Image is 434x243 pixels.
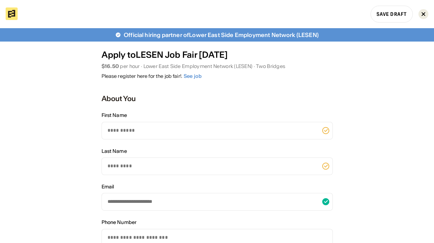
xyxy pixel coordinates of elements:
[102,219,137,226] div: Phone Number
[184,73,202,80] div: See job
[377,12,407,17] div: Save Draft
[102,112,127,119] div: First Name
[102,183,114,191] div: Email
[182,73,202,80] a: See job
[124,31,319,39] div: Official hiring partner of Lower East Side Employment Network (LESEN)
[102,94,333,104] div: About You
[102,73,182,80] div: Please register here for the job fair!.
[102,63,120,70] div: $16.50
[102,50,333,60] div: Apply to LESEN Job Fair [DATE]
[6,7,18,20] img: Bandana logo
[102,63,333,70] div: per hour · Lower East Side Employment Network (LESEN) · Two Bridges
[102,148,127,155] div: Last Name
